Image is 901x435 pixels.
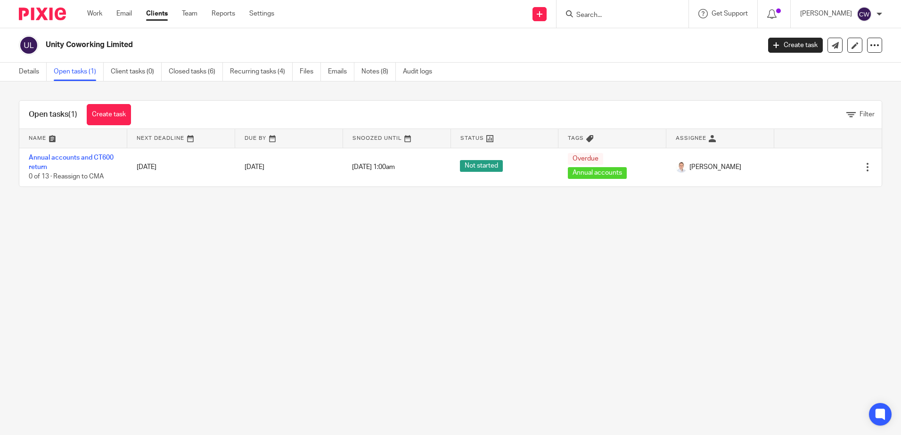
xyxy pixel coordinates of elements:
[182,9,197,18] a: Team
[857,7,872,22] img: svg%3E
[352,136,402,141] span: Snoozed Until
[460,136,484,141] span: Status
[249,9,274,18] a: Settings
[568,153,603,165] span: Overdue
[29,154,114,170] a: Annual accounts and CT600 return
[352,164,395,170] span: [DATE] 1:00am
[68,111,77,118] span: (1)
[230,63,293,81] a: Recurring tasks (4)
[300,63,321,81] a: Files
[54,63,104,81] a: Open tasks (1)
[127,148,235,186] td: [DATE]
[19,35,39,55] img: svg%3E
[403,63,439,81] a: Audit logs
[768,38,823,53] a: Create task
[568,167,627,179] span: Annual accounts
[212,9,235,18] a: Reports
[676,161,687,173] img: accounting-firm-kent-will-wood-e1602855177279.jpg
[575,11,660,20] input: Search
[328,63,354,81] a: Emails
[87,9,102,18] a: Work
[87,104,131,125] a: Create task
[169,63,223,81] a: Closed tasks (6)
[712,10,748,17] span: Get Support
[361,63,396,81] a: Notes (8)
[116,9,132,18] a: Email
[46,40,612,50] h2: Unity Coworking Limited
[146,9,168,18] a: Clients
[111,63,162,81] a: Client tasks (0)
[860,111,875,118] span: Filter
[19,8,66,20] img: Pixie
[245,164,264,170] span: [DATE]
[29,110,77,120] h1: Open tasks
[568,136,584,141] span: Tags
[800,9,852,18] p: [PERSON_NAME]
[689,162,741,172] span: [PERSON_NAME]
[460,160,503,172] span: Not started
[19,63,47,81] a: Details
[29,173,104,180] span: 0 of 13 · Reassign to CMA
